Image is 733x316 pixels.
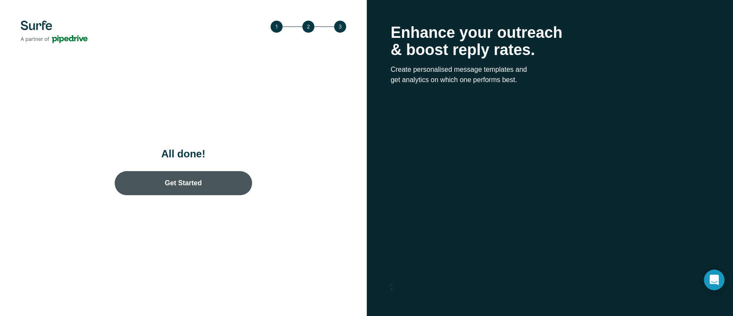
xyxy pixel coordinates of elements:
a: Get Started [115,171,252,195]
iframe: Get started: Pipedrive LinkedIn integration with Surfe [412,100,687,267]
p: get analytics on which one performs best. [391,75,709,85]
h1: All done! [97,147,269,161]
img: Step 3 [271,21,346,33]
div: Open Intercom Messenger [704,270,724,290]
p: Create personalised message templates and [391,64,709,75]
p: Enhance your outreach [391,24,709,41]
img: Surfe's logo [21,21,88,43]
p: & boost reply rates. [391,41,709,58]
